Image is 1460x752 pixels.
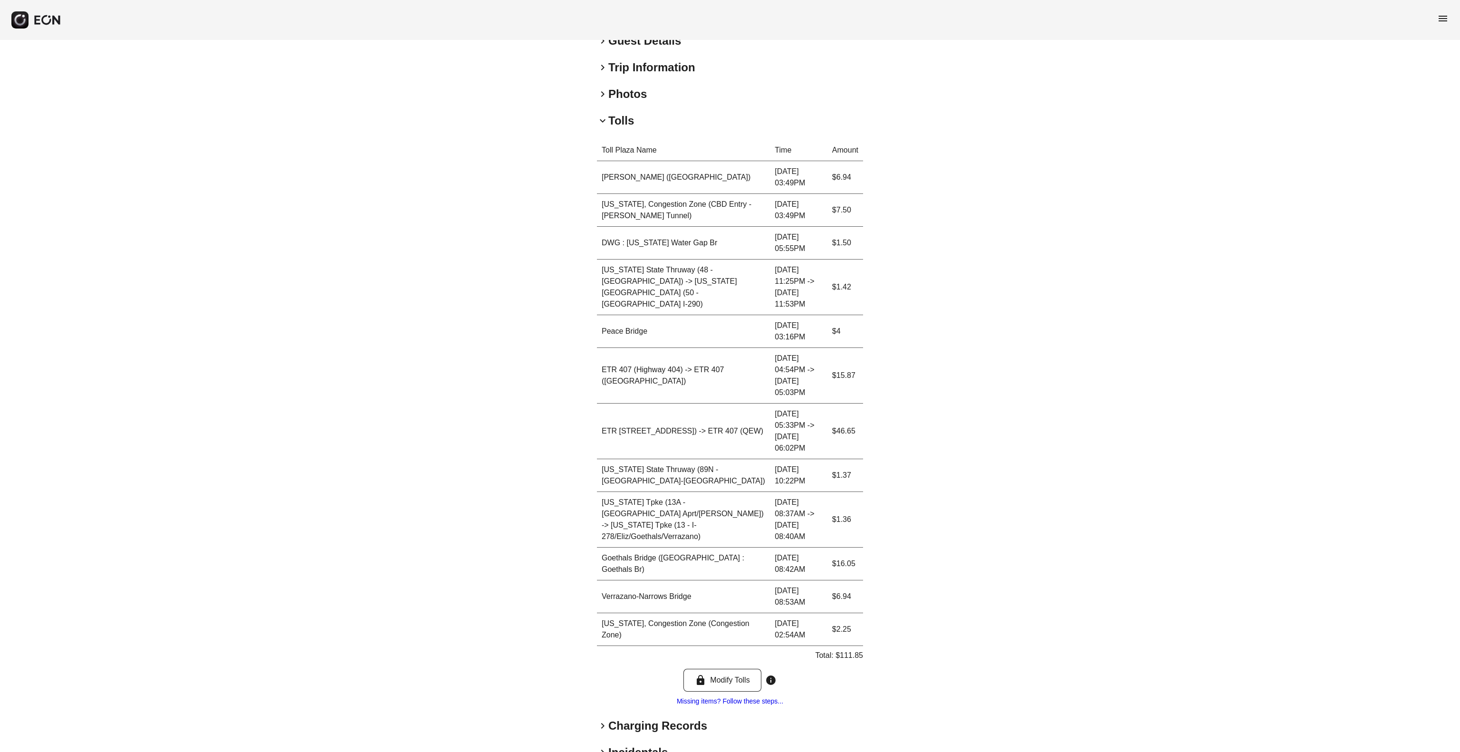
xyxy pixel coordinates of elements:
span: info [765,675,777,686]
h2: Tolls [608,113,634,128]
td: [DATE] 08:53AM [770,580,827,613]
td: [DATE] 10:22PM [770,459,827,492]
td: $6.94 [827,580,863,613]
h2: Trip Information [608,60,695,75]
td: Goethals Bridge ([GEOGRAPHIC_DATA] : Goethals Br) [597,548,770,580]
p: Total: $111.85 [815,650,863,661]
td: ETR 407 (Highway 404) -> ETR 407 ([GEOGRAPHIC_DATA]) [597,348,770,404]
td: $4 [827,315,863,348]
span: menu [1437,13,1449,24]
span: keyboard_arrow_right [597,88,608,100]
h2: Photos [608,87,647,102]
span: lock [695,675,706,686]
td: [DATE] 02:54AM [770,613,827,646]
td: [PERSON_NAME] ([GEOGRAPHIC_DATA]) [597,161,770,194]
td: DWG : [US_STATE] Water Gap Br [597,227,770,260]
th: Amount [827,140,863,161]
td: [DATE] 08:37AM -> [DATE] 08:40AM [770,492,827,548]
td: $1.37 [827,459,863,492]
span: keyboard_arrow_down [597,115,608,126]
td: [US_STATE], Congestion Zone (CBD Entry - [PERSON_NAME] Tunnel) [597,194,770,227]
td: [US_STATE] Tpke (13A - [GEOGRAPHIC_DATA] Aprt/[PERSON_NAME]) -> [US_STATE] Tpke (13 - I-278/Eliz/... [597,492,770,548]
td: [DATE] 03:16PM [770,315,827,348]
td: [DATE] 05:55PM [770,227,827,260]
td: $46.65 [827,404,863,459]
td: [US_STATE] State Thruway (89N - [GEOGRAPHIC_DATA]-[GEOGRAPHIC_DATA]) [597,459,770,492]
td: [US_STATE] State Thruway (48 - [GEOGRAPHIC_DATA]) -> [US_STATE][GEOGRAPHIC_DATA] (50 - [GEOGRAPHI... [597,260,770,315]
td: $7.50 [827,194,863,227]
td: $6.94 [827,161,863,194]
td: $15.87 [827,348,863,404]
td: $16.05 [827,548,863,580]
td: [DATE] 03:49PM [770,194,827,227]
h2: Guest Details [608,33,681,48]
td: [DATE] 04:54PM -> [DATE] 05:03PM [770,348,827,404]
td: [DATE] 08:42AM [770,548,827,580]
td: [DATE] 03:49PM [770,161,827,194]
button: Modify Tolls [683,669,761,692]
h2: Charging Records [608,718,707,733]
a: Missing items? Follow these steps... [677,697,783,705]
span: keyboard_arrow_right [597,35,608,47]
td: [DATE] 11:25PM -> [DATE] 11:53PM [770,260,827,315]
span: keyboard_arrow_right [597,62,608,73]
td: $1.42 [827,260,863,315]
span: keyboard_arrow_right [597,720,608,732]
th: Time [770,140,827,161]
td: $1.50 [827,227,863,260]
td: [US_STATE], Congestion Zone (Congestion Zone) [597,613,770,646]
td: $2.25 [827,613,863,646]
td: ETR [STREET_ADDRESS]) -> ETR 407 (QEW) [597,404,770,459]
td: Peace Bridge [597,315,770,348]
td: [DATE] 05:33PM -> [DATE] 06:02PM [770,404,827,459]
td: Verrazano-Narrows Bridge [597,580,770,613]
th: Toll Plaza Name [597,140,770,161]
td: $1.36 [827,492,863,548]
